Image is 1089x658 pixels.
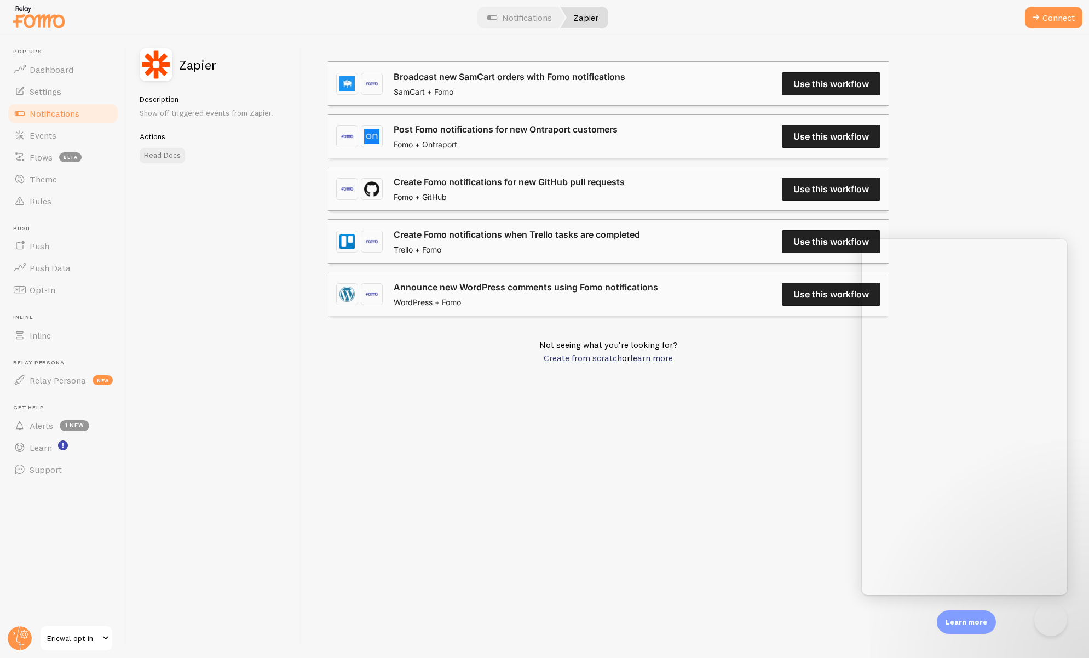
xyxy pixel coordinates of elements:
span: Get Help [13,404,119,411]
span: Push [13,225,119,232]
h5: Description [140,94,288,104]
span: Support [30,464,62,475]
span: new [93,375,113,385]
span: Push [30,241,49,251]
span: Dashboard [30,64,73,75]
img: fomo-relay-logo-orange.svg [11,3,66,31]
a: Push Data [7,257,119,279]
span: Learn [30,442,52,453]
span: Push Data [30,262,71,273]
a: Theme [7,168,119,190]
a: Ericwal opt in [39,625,113,651]
svg: <p>Watch New Feature Tutorials!</p> [58,440,68,450]
span: Alerts [30,420,53,431]
span: Relay Persona [30,375,86,386]
span: Inline [30,330,51,341]
iframe: Help Scout Beacon - Close [1034,603,1067,636]
a: Push [7,235,119,257]
a: Rules [7,190,119,212]
span: Flows [30,152,53,163]
a: Read Docs [140,148,185,163]
span: beta [59,152,82,162]
a: Events [7,124,119,146]
span: Opt-In [30,284,55,295]
span: Events [30,130,56,141]
span: Relay Persona [13,359,119,367]
a: Notifications [7,102,119,124]
span: Ericwal opt in [47,632,99,645]
a: Relay Persona new [7,369,119,391]
span: Rules [30,196,51,207]
a: Settings [7,81,119,102]
span: Pop-ups [13,48,119,55]
iframe: Help Scout Beacon - Live Chat, Contact Form, and Knowledge Base [862,239,1067,595]
a: Support [7,459,119,480]
a: Alerts 1 new [7,415,119,437]
span: Notifications [30,108,79,119]
span: 1 new [60,420,89,431]
a: Learn [7,437,119,459]
h2: Zapier [179,58,216,71]
h5: Actions [140,131,288,141]
a: Opt-In [7,279,119,301]
a: Dashboard [7,59,119,81]
a: Inline [7,324,119,346]
img: fomo_icons_zapier.svg [140,48,172,81]
p: Learn more [946,617,987,627]
p: Show off triggered events from Zapier. [140,107,288,118]
span: Inline [13,314,119,321]
a: Flows beta [7,146,119,168]
span: Settings [30,86,61,97]
span: Theme [30,174,57,185]
div: Learn more [937,610,996,634]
